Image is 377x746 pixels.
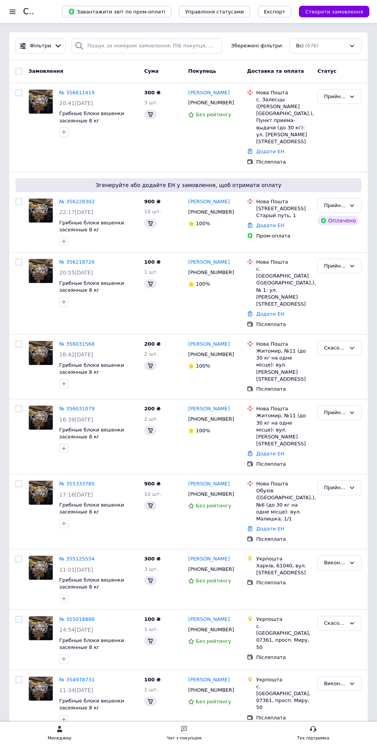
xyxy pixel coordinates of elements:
[256,451,284,457] a: Додати ЕН
[59,110,124,124] a: Грибные блоки вешенки засеянные 8 кг
[59,199,95,204] a: № 356228302
[68,8,165,15] span: Завантажити звіт по пром-оплаті
[324,484,346,492] div: Прийнято
[196,221,210,226] span: 100%
[256,683,311,711] div: с. [GEOGRAPHIC_DATA], 07361, просп. Миру, 50
[187,685,235,695] div: [PHONE_NUMBER]
[59,427,124,440] a: Грибные блоки вешенки засеянные 8 кг
[29,259,53,283] img: Фото товару
[59,577,124,590] a: Грибные блоки вешенки засеянные 8 кг
[256,412,311,447] div: Житомир, №11 (до 30 кг на одне місце): вул. [PERSON_NAME][STREET_ADDRESS]
[144,199,161,204] span: 900 ₴
[28,480,53,505] a: Фото товару
[29,677,53,701] img: Фото товару
[28,68,63,74] span: Замовлення
[256,562,311,576] div: Харків, 61040, вул. [STREET_ADDRESS]
[59,567,93,573] span: 11:01[DATE]
[59,280,124,293] span: Грибные блоки вешенки засеянные 8 кг
[59,362,124,375] span: Грибные блоки вешенки засеянные 8 кг
[256,341,311,348] div: Нова Пошта
[258,6,292,17] button: Експорт
[18,181,359,189] span: Згенеруйте або додайте ЕН у замовлення, щоб отримати оплату
[299,6,369,17] button: Створити замовлення
[59,416,93,423] span: 16:39[DATE]
[144,677,161,682] span: 100 ₴
[144,566,158,572] span: 3 шт.
[324,619,346,627] div: Скасовано
[59,687,93,693] span: 11:34[DATE]
[256,536,311,543] div: Післяплата
[187,564,235,574] div: [PHONE_NUMBER]
[144,491,161,497] span: 10 шт.
[256,348,311,383] div: Житомир, №11 (до 30 кг на одне місце): вул. [PERSON_NAME][STREET_ADDRESS]
[59,627,93,633] span: 14:54[DATE]
[256,259,311,266] div: Нова Пошта
[144,687,158,692] span: 1 шт.
[29,556,53,580] img: Фото товару
[188,555,230,563] a: [PERSON_NAME]
[144,416,158,422] span: 2 шт.
[256,487,311,522] div: Обухів ([GEOGRAPHIC_DATA].), №6 (до 30 кг на одне місце): вул. Малишка, 1/1
[188,68,216,74] span: Покупець
[188,405,230,413] a: [PERSON_NAME]
[188,480,230,488] a: [PERSON_NAME]
[305,9,363,15] span: Створити замовлення
[188,198,230,206] a: [PERSON_NAME]
[29,341,53,365] img: Фото товару
[187,414,235,424] div: [PHONE_NUMBER]
[256,461,311,468] div: Післяплата
[29,90,53,114] img: Фото товару
[247,68,304,74] span: Доставка та оплата
[324,202,346,210] div: Прийнято
[59,209,93,215] span: 22:17[DATE]
[256,198,311,205] div: Нова Пошта
[256,579,311,586] div: Післяплата
[59,351,93,358] span: 16:42[DATE]
[256,266,311,308] div: с. [GEOGRAPHIC_DATA] ([GEOGRAPHIC_DATA].), № 1: ул. [PERSON_NAME][STREET_ADDRESS]
[256,526,284,532] a: Додати ЕН
[48,734,71,742] div: Менеджер
[59,698,124,711] a: Грибные блоки вешенки засеянные 8 кг
[256,232,311,239] div: Пром-оплата
[324,559,346,567] div: Виконано
[188,676,230,684] a: [PERSON_NAME]
[28,405,53,430] a: Фото товару
[196,638,231,644] span: Без рейтингу
[59,100,93,106] span: 20:41[DATE]
[59,90,95,95] a: № 356611419
[256,714,311,721] div: Післяплата
[28,259,53,283] a: Фото товару
[187,207,235,217] div: [PHONE_NUMBER]
[291,8,369,14] a: Створити замовлення
[324,344,346,352] div: Скасовано
[144,209,161,214] span: 10 шт.
[256,159,311,166] div: Післяплата
[305,43,319,49] span: (676)
[144,626,158,632] span: 1 шт.
[196,281,210,287] span: 100%
[59,481,95,487] a: № 355333785
[196,363,210,369] span: 100%
[256,311,284,317] a: Додати ЕН
[188,259,230,266] a: [PERSON_NAME]
[144,556,161,562] span: 300 ₴
[317,68,337,74] span: Статус
[187,625,235,635] div: [PHONE_NUMBER]
[179,6,250,17] button: Управління статусами
[256,555,311,562] div: Укрпошта
[256,222,284,228] a: Додати ЕН
[256,623,311,651] div: с. [GEOGRAPHIC_DATA], 07361, просп. Миру, 50
[28,341,53,365] a: Фото товару
[29,199,53,222] img: Фото товару
[196,578,231,584] span: Без рейтингу
[59,502,124,515] a: Грибные блоки вешенки засеянные 8 кг
[256,96,311,145] div: с. Залесцы ([PERSON_NAME][GEOGRAPHIC_DATA].), Пункт приема-выдачи (до 30 кг): ул. [PERSON_NAME][S...
[188,341,230,348] a: [PERSON_NAME]
[256,149,284,154] a: Додати ЕН
[72,38,222,54] input: Пошук за номером замовлення, ПІБ покупця, номером телефону, Email, номером накладної
[264,9,285,15] span: Експорт
[144,259,161,265] span: 100 ₴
